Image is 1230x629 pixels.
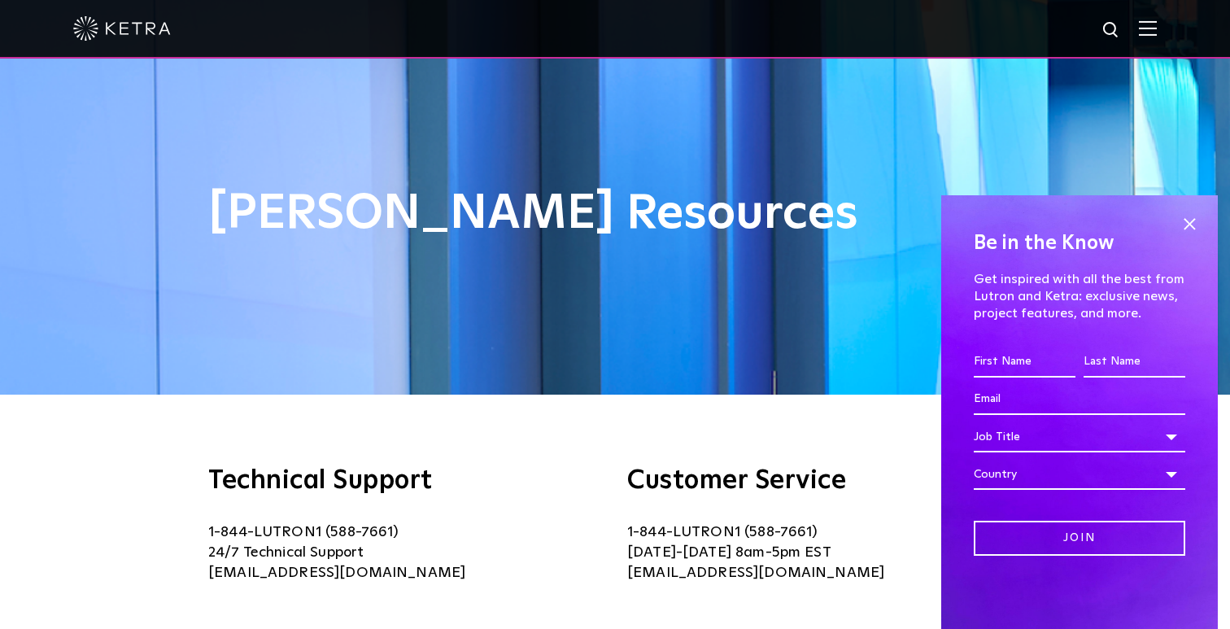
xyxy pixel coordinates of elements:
input: Email [974,384,1185,415]
div: Job Title [974,422,1185,452]
h4: Be in the Know [974,228,1185,259]
h3: Customer Service [627,468,1022,494]
p: 1-844-LUTRON1 (588-7661) 24/7 Technical Support [208,522,603,583]
div: Country [974,459,1185,490]
p: 1-844-LUTRON1 (588-7661) [DATE]-[DATE] 8am-5pm EST [EMAIL_ADDRESS][DOMAIN_NAME] [627,522,1022,583]
h1: [PERSON_NAME] Resources [208,187,1022,241]
p: Get inspired with all the best from Lutron and Ketra: exclusive news, project features, and more. [974,271,1185,321]
input: Join [974,521,1185,556]
a: [EMAIL_ADDRESS][DOMAIN_NAME] [208,566,465,580]
input: Last Name [1084,347,1185,378]
h3: Technical Support [208,468,603,494]
img: search icon [1101,20,1122,41]
input: First Name [974,347,1075,378]
img: ketra-logo-2019-white [73,16,171,41]
img: Hamburger%20Nav.svg [1139,20,1157,36]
